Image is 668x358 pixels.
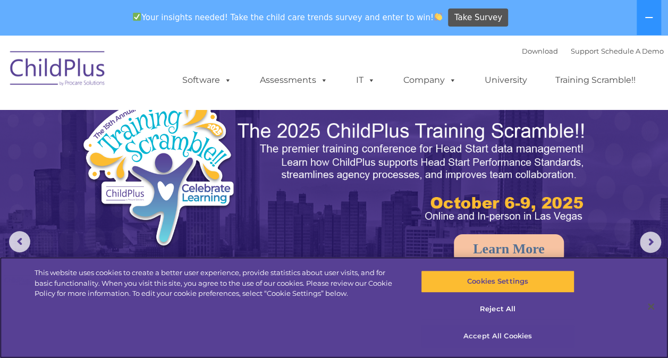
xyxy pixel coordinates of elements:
a: Support [571,47,599,55]
span: Phone number [148,114,193,122]
button: Accept All Cookies [421,325,574,347]
button: Reject All [421,298,574,320]
img: ChildPlus by Procare Solutions [5,44,111,97]
span: Your insights needed! Take the child care trends survey and enter to win! [129,7,447,28]
a: Schedule A Demo [601,47,664,55]
a: University [474,70,538,91]
button: Close [639,295,663,318]
a: Download [522,47,558,55]
a: Training Scramble!! [545,70,646,91]
div: This website uses cookies to create a better user experience, provide statistics about user visit... [35,268,401,299]
img: 👏 [434,13,442,21]
font: | [522,47,664,55]
a: Learn More [454,234,564,264]
a: Company [393,70,467,91]
a: Take Survey [448,8,508,27]
a: Software [172,70,242,91]
span: Take Survey [454,8,502,27]
span: Last name [148,70,180,78]
a: IT [345,70,386,91]
button: Cookies Settings [421,270,574,293]
img: ✅ [133,13,141,21]
a: Assessments [249,70,339,91]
